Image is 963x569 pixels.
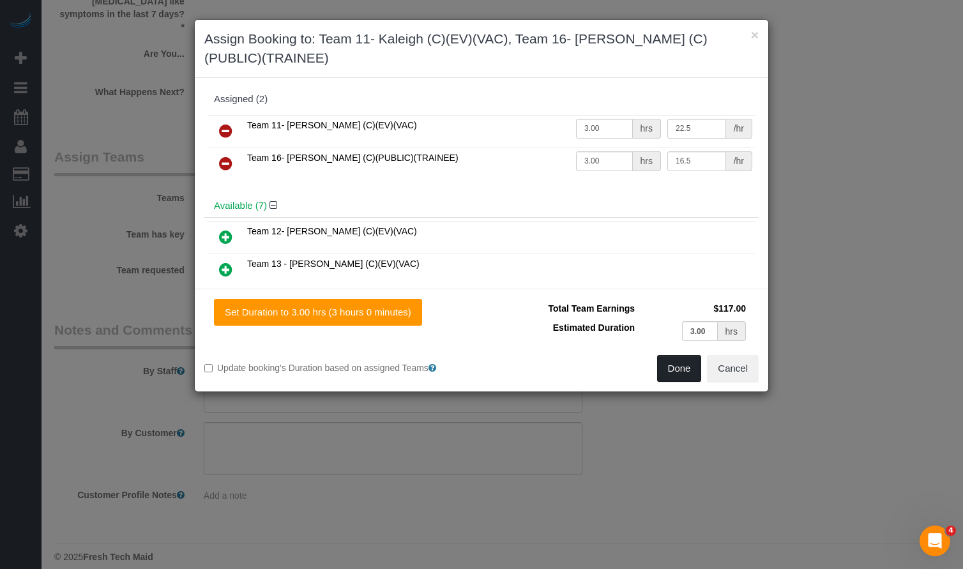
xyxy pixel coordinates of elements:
[920,526,950,556] iframe: Intercom live chat
[247,120,417,130] span: Team 11- [PERSON_NAME] (C)(EV)(VAC)
[553,322,635,333] span: Estimated Duration
[204,361,472,374] label: Update booking's Duration based on assigned Teams
[214,299,422,326] button: Set Duration to 3.00 hrs (3 hours 0 minutes)
[214,201,749,211] h4: Available (7)
[657,355,702,382] button: Done
[247,153,459,163] span: Team 16- [PERSON_NAME] (C)(PUBLIC)(TRAINEE)
[247,226,417,236] span: Team 12- [PERSON_NAME] (C)(EV)(VAC)
[726,151,752,171] div: /hr
[491,299,638,318] td: Total Team Earnings
[633,119,661,139] div: hrs
[707,355,759,382] button: Cancel
[638,299,749,318] td: $117.00
[247,259,420,269] span: Team 13 - [PERSON_NAME] (C)(EV)(VAC)
[751,28,759,42] button: ×
[204,29,759,68] h3: Assign Booking to: Team 11- Kaleigh (C)(EV)(VAC), Team 16- [PERSON_NAME] (C)(PUBLIC)(TRAINEE)
[946,526,956,536] span: 4
[204,364,213,372] input: Update booking's Duration based on assigned Teams
[726,119,752,139] div: /hr
[214,94,749,105] div: Assigned (2)
[633,151,661,171] div: hrs
[718,321,746,341] div: hrs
